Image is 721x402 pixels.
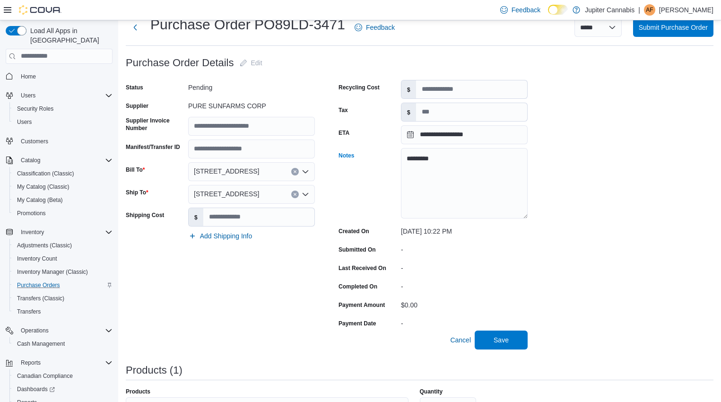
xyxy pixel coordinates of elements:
span: Promotions [17,210,46,217]
label: $ [401,103,416,121]
a: Security Roles [13,103,57,114]
button: Customers [2,134,116,148]
span: Users [17,118,32,126]
div: - [401,261,528,272]
button: Transfers (Classic) [9,292,116,305]
label: Status [126,84,143,91]
span: Inventory [17,227,113,238]
button: Transfers [9,305,116,318]
div: - [401,316,528,327]
span: [STREET_ADDRESS] [194,188,259,200]
span: Purchase Orders [17,281,60,289]
a: Transfers [13,306,44,317]
span: Canadian Compliance [17,372,73,380]
label: Created On [339,227,369,235]
a: Feedback [351,18,399,37]
a: My Catalog (Classic) [13,181,73,192]
button: Add Shipping Info [185,227,256,245]
label: Shipping Cost [126,211,164,219]
label: Products [126,388,150,395]
button: Home [2,70,116,83]
a: Promotions [13,208,50,219]
button: Reports [17,357,44,368]
span: Inventory [21,228,44,236]
input: Press the down key to open a popover containing a calendar. [401,125,528,144]
button: Security Roles [9,102,116,115]
span: Inventory Count [13,253,113,264]
a: Inventory Count [13,253,61,264]
button: Catalog [17,155,44,166]
span: Cancel [450,335,471,345]
a: Transfers (Classic) [13,293,68,304]
button: Clear input [291,168,299,175]
span: Transfers (Classic) [17,295,64,302]
label: $ [401,80,416,98]
span: Home [17,70,113,82]
h3: Products (1) [126,365,182,376]
div: [DATE] 10:22 PM [401,224,528,235]
button: Users [2,89,116,102]
button: Inventory [17,227,48,238]
label: ETA [339,129,349,137]
a: Purchase Orders [13,280,64,291]
div: - [401,242,528,253]
span: Cash Management [13,338,113,350]
span: My Catalog (Classic) [17,183,69,191]
div: - [401,279,528,290]
button: Open list of options [302,168,309,175]
button: Canadian Compliance [9,369,116,383]
span: [STREET_ADDRESS] [194,166,259,177]
span: Home [21,73,36,80]
span: Transfers (Classic) [13,293,113,304]
span: Inventory Count [17,255,57,262]
span: Adjustments (Classic) [13,240,113,251]
span: Users [17,90,113,101]
button: Edit [236,53,266,72]
h3: Purchase Order Details [126,57,234,69]
span: Inventory Manager (Classic) [13,266,113,278]
span: Classification (Classic) [13,168,113,179]
a: Dashboards [9,383,116,396]
img: Cova [19,5,61,15]
button: My Catalog (Beta) [9,193,116,207]
span: Load All Apps in [GEOGRAPHIC_DATA] [26,26,113,45]
span: Canadian Compliance [13,370,113,382]
a: Adjustments (Classic) [13,240,76,251]
label: Quantity [420,388,443,395]
label: Supplier [126,102,148,110]
button: Reports [2,356,116,369]
span: Users [13,116,113,128]
input: Dark Mode [548,5,568,15]
label: Recycling Cost [339,84,380,91]
span: My Catalog (Classic) [13,181,113,192]
span: Feedback [366,23,395,32]
label: Supplier Invoice Number [126,117,184,132]
span: Cash Management [17,340,65,348]
label: Manifest/Transfer ID [126,143,180,151]
a: Inventory Manager (Classic) [13,266,92,278]
span: Reports [17,357,113,368]
h1: Purchase Order PO89LD-3471 [150,15,345,34]
button: Operations [2,324,116,337]
button: Inventory Manager (Classic) [9,265,116,279]
label: Bill To [126,166,145,174]
button: Users [9,115,116,129]
p: | [638,4,640,16]
a: Canadian Compliance [13,370,77,382]
span: Feedback [512,5,540,15]
button: Open list of options [302,191,309,198]
label: Notes [339,152,354,159]
label: $ [189,208,203,226]
a: Classification (Classic) [13,168,78,179]
button: Adjustments (Classic) [9,239,116,252]
label: Completed On [339,283,377,290]
span: Dashboards [17,385,55,393]
span: Security Roles [17,105,53,113]
span: Customers [21,138,48,145]
span: Reports [21,359,41,367]
span: Edit [251,58,262,68]
a: Cash Management [13,338,69,350]
span: Catalog [21,157,40,164]
span: Transfers [17,308,41,315]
